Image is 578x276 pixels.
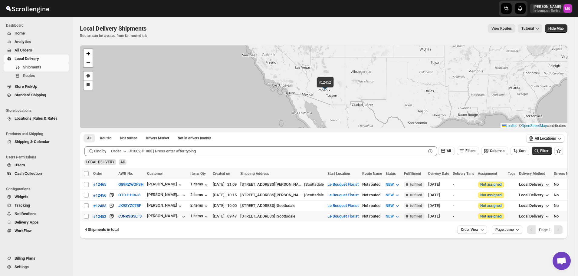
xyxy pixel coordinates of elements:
[428,203,449,209] div: [DATE]
[410,214,422,219] span: fulfilled
[453,181,474,188] div: -
[86,59,90,66] span: −
[15,211,37,216] span: Notifications
[4,193,69,201] button: Widgets
[15,84,37,89] span: Store PickUp
[491,26,512,31] span: View Routes
[15,256,35,261] span: Billing Plans
[117,134,141,142] button: Unrouted
[190,214,209,220] div: 1 items
[453,192,474,198] div: -
[15,203,30,208] span: Tracking
[511,147,529,155] button: Sort
[15,56,39,61] span: Local Delivery
[15,195,28,199] span: Widgets
[147,214,181,218] div: [PERSON_NAME]...
[548,26,564,31] span: Hide Map
[519,214,544,218] span: Local Delivery
[93,182,106,187] button: #12465
[554,181,577,188] div: No
[6,131,70,136] span: Products and Shipping
[305,181,324,188] div: Scottsdale
[85,227,119,232] span: 4 Shipments in total
[518,24,542,33] button: Tutorial
[4,210,69,218] button: Notifications
[4,227,69,235] button: WorkFlow
[15,264,29,269] span: Settings
[15,163,25,167] span: Users
[120,136,137,141] span: Not routed
[80,25,146,32] span: Local Delivery Shipments
[174,134,215,142] button: Un-claimable
[4,201,69,210] button: Tracking
[147,182,183,188] div: [PERSON_NAME]
[240,181,304,188] div: [STREET_ADDRESS][PERSON_NAME]
[515,211,554,221] button: Local Delivery
[492,225,522,234] button: Page Jump
[535,136,556,141] span: All Locations
[93,193,106,198] div: #12456
[362,213,382,219] div: Not routed
[147,192,187,198] button: [PERSON_NAME]...
[213,213,237,219] div: [DATE] | 09:47
[118,193,140,197] button: OT0J1HIVJ3
[84,58,93,67] a: Zoom out
[240,213,275,219] div: [STREET_ADDRESS]
[240,171,269,176] span: Shipping Address
[386,171,396,176] span: Status
[86,50,90,57] span: +
[553,252,571,270] a: Open chat
[515,180,554,189] button: Local Delivery
[305,192,324,198] div: Scottsdale
[362,192,382,198] div: Not routed
[80,33,149,38] p: Routes can be created from Un-routed tab
[453,203,474,209] div: -
[321,82,330,89] img: Marker
[190,192,209,198] div: 2 items
[554,192,577,198] div: No
[190,182,209,188] div: 1 items
[23,73,35,78] span: Routes
[4,218,69,227] button: Delivery Apps
[410,193,422,198] span: fulfilled
[147,214,187,220] button: [PERSON_NAME]...
[327,182,359,187] button: Le Bouquet Florist
[6,187,70,191] span: Configurations
[240,181,324,188] div: |
[240,192,304,198] div: [STREET_ADDRESS][PERSON_NAME]
[118,182,143,187] button: Q89RZWOFSH
[554,171,577,176] span: Drivers Market
[84,71,93,81] a: Draw a polygon
[480,214,502,218] button: Not assigned
[519,203,544,208] span: Local Delivery
[15,228,32,233] span: WorkFlow
[4,161,69,169] button: Users
[428,192,449,198] div: [DATE]
[453,213,474,219] div: -
[213,192,237,198] div: [DATE] | 10:15
[93,204,106,208] div: #12453
[495,227,514,232] span: Page Jump
[147,171,163,176] span: Customer
[501,123,567,128] div: © contributors
[540,149,548,153] span: Filter
[94,148,106,154] span: Find by
[87,136,91,141] span: All
[410,203,422,208] span: fulfilled
[382,190,404,200] button: NEW
[327,193,359,197] button: Le Bouquet Florist
[410,182,422,187] span: fulfilled
[519,171,545,176] span: Delivery Method
[362,171,382,176] span: Route Name
[457,225,487,234] button: Order View
[534,4,561,9] p: [PERSON_NAME]
[277,213,295,219] div: Scottsdale
[480,182,502,187] button: Not assigned
[508,171,515,176] span: Tags
[4,63,69,71] button: Shipments
[386,193,394,197] span: NEW
[15,93,46,97] span: Standard Shipping
[84,49,93,58] a: Zoom in
[362,181,382,188] div: Not routed
[428,171,449,176] span: Delivery Date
